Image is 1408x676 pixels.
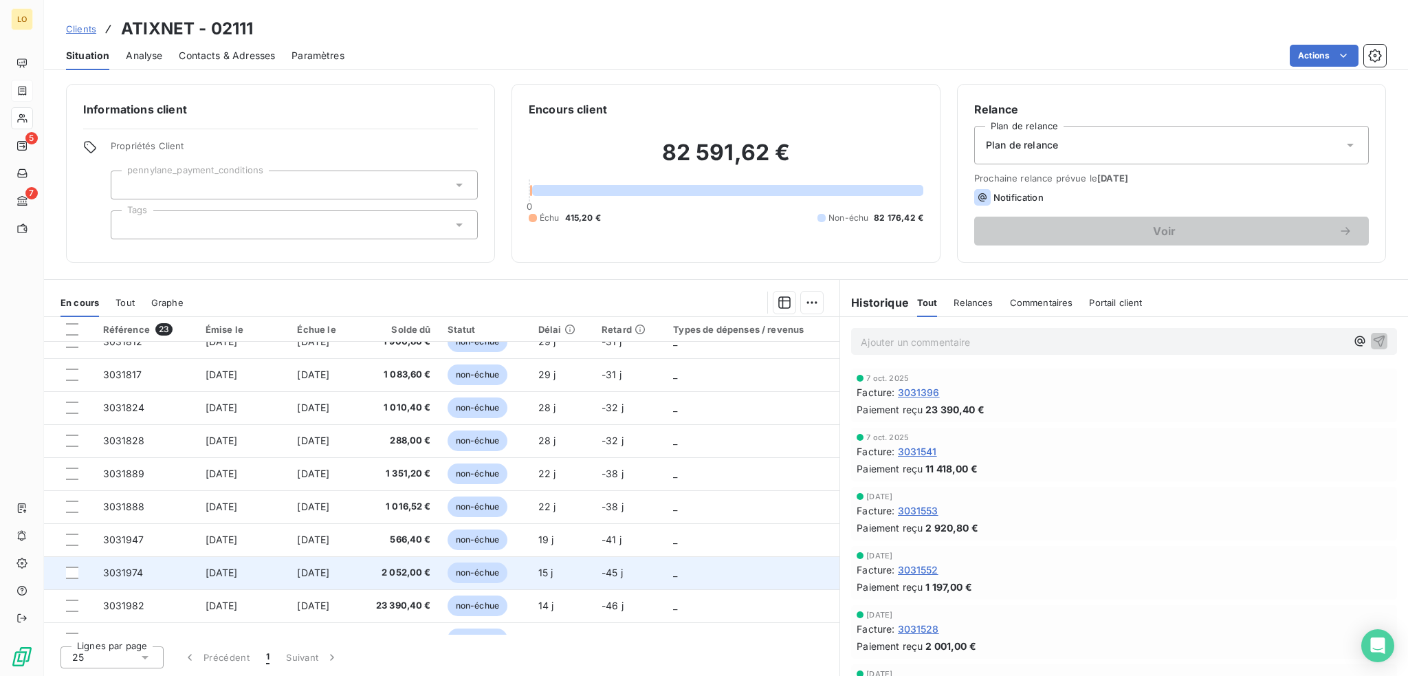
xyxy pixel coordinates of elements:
[448,596,507,616] span: non-échue
[673,501,677,512] span: _
[527,201,532,212] span: 0
[673,567,677,578] span: _
[206,633,238,644] span: [DATE]
[151,297,184,308] span: Graphe
[266,651,269,664] span: 1
[297,501,329,512] span: [DATE]
[448,397,507,418] span: non-échue
[857,563,894,577] span: Facture :
[121,17,253,41] h3: ATIXNET - 02111
[974,101,1369,118] h6: Relance
[297,468,329,479] span: [DATE]
[538,501,556,512] span: 22 j
[925,639,976,653] span: 2 001,00 €
[297,435,329,446] span: [DATE]
[1010,297,1073,308] span: Commentaires
[538,633,554,644] span: 14 j
[925,461,978,476] span: 11 418,00 €
[538,534,554,545] span: 19 j
[11,646,33,668] img: Logo LeanPay
[206,468,238,479] span: [DATE]
[991,226,1339,237] span: Voir
[363,599,431,613] span: 23 390,40 €
[297,324,346,335] div: Échue le
[538,324,585,335] div: Délai
[297,534,329,545] span: [DATE]
[673,633,677,644] span: _
[602,435,624,446] span: -32 j
[60,297,99,308] span: En cours
[673,369,677,380] span: _
[206,369,238,380] span: [DATE]
[448,331,507,352] span: non-échue
[448,364,507,385] span: non-échue
[111,140,478,160] span: Propriétés Client
[126,49,162,63] span: Analyse
[448,430,507,451] span: non-échue
[857,521,923,535] span: Paiement reçu
[866,552,892,560] span: [DATE]
[206,324,281,335] div: Émise le
[363,500,431,514] span: 1 016,52 €
[974,173,1369,184] span: Prochaine relance prévue le
[925,402,984,417] span: 23 390,40 €
[363,533,431,547] span: 566,40 €
[898,385,940,400] span: 3031396
[448,464,507,484] span: non-échue
[66,49,109,63] span: Situation
[857,402,923,417] span: Paiement reçu
[857,503,894,518] span: Facture :
[993,192,1044,203] span: Notification
[857,580,923,594] span: Paiement reçu
[602,600,624,611] span: -46 j
[115,297,135,308] span: Tout
[857,461,923,476] span: Paiement reçu
[917,297,938,308] span: Tout
[206,567,238,578] span: [DATE]
[206,534,238,545] span: [DATE]
[538,435,556,446] span: 28 j
[175,643,258,672] button: Précédent
[103,600,145,611] span: 3031982
[363,566,431,580] span: 2 052,00 €
[122,219,133,231] input: Ajouter une valeur
[363,324,431,335] div: Solde dû
[538,468,556,479] span: 22 j
[866,374,909,382] span: 7 oct. 2025
[673,435,677,446] span: _
[363,467,431,481] span: 1 351,20 €
[866,433,909,441] span: 7 oct. 2025
[179,49,275,63] span: Contacts & Adresses
[297,600,329,611] span: [DATE]
[538,567,553,578] span: 15 j
[857,444,894,459] span: Facture :
[103,567,144,578] span: 3031974
[103,501,145,512] span: 3031888
[986,138,1058,152] span: Plan de relance
[363,632,431,646] span: 2 208,00 €
[602,369,621,380] span: -31 j
[602,567,623,578] span: -45 j
[448,629,507,649] span: non-échue
[974,217,1369,246] button: Voir
[448,563,507,583] span: non-échue
[122,179,133,191] input: Ajouter une valeur
[602,468,624,479] span: -38 j
[602,534,621,545] span: -41 j
[866,492,892,501] span: [DATE]
[898,622,939,636] span: 3031528
[602,633,624,644] span: -46 j
[540,212,560,224] span: Échu
[602,501,624,512] span: -38 j
[1290,45,1358,67] button: Actions
[291,49,344,63] span: Paramètres
[565,212,601,224] span: 415,20 €
[874,212,923,224] span: 82 176,42 €
[1361,629,1394,662] div: Open Intercom Messenger
[103,369,142,380] span: 3031817
[66,22,96,36] a: Clients
[363,335,431,349] span: 1 900,80 €
[206,501,238,512] span: [DATE]
[103,468,145,479] span: 3031889
[954,297,993,308] span: Relances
